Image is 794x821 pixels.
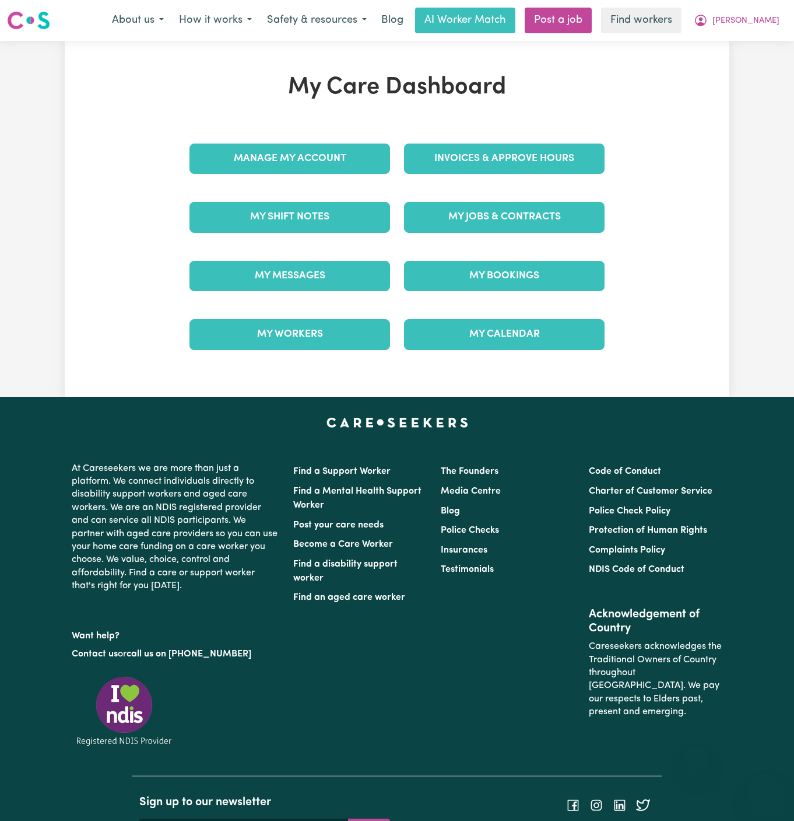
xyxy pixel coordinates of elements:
p: or [72,643,279,665]
a: Find a Mental Health Support Worker [293,487,421,510]
a: Find an aged care worker [293,593,405,602]
h2: Acknowledgement of Country [589,607,722,635]
a: Blog [374,8,410,33]
a: Find a Support Worker [293,467,391,476]
img: Careseekers logo [7,10,50,31]
a: NDIS Code of Conduct [589,565,684,574]
a: My Workers [189,319,390,350]
a: Contact us [72,649,118,659]
a: Follow Careseekers on Instagram [589,801,603,810]
a: Become a Care Worker [293,540,393,549]
p: Careseekers acknowledges the Traditional Owners of Country throughout [GEOGRAPHIC_DATA]. We pay o... [589,635,722,723]
a: Insurances [441,546,487,555]
h1: My Care Dashboard [182,74,612,102]
a: Careseekers logo [7,7,50,34]
a: Media Centre [441,487,501,496]
a: Post your care needs [293,520,384,530]
a: Charter of Customer Service [589,487,712,496]
a: My Jobs & Contracts [404,202,605,232]
img: Registered NDIS provider [72,675,177,747]
button: How it works [171,8,259,33]
a: The Founders [441,467,498,476]
a: Police Check Policy [589,506,670,516]
a: Code of Conduct [589,467,661,476]
a: Follow Careseekers on Twitter [636,801,650,810]
a: Invoices & Approve Hours [404,144,605,174]
a: call us on [PHONE_NUMBER] [127,649,251,659]
a: Follow Careseekers on Facebook [566,801,580,810]
h2: Sign up to our newsletter [139,795,390,809]
a: Careseekers home page [326,418,468,427]
a: My Calendar [404,319,605,350]
p: Want help? [72,625,279,642]
a: Follow Careseekers on LinkedIn [613,801,627,810]
a: Find a disability support worker [293,560,398,583]
a: My Bookings [404,261,605,291]
a: AI Worker Match [415,8,515,33]
a: Complaints Policy [589,546,665,555]
a: Find workers [601,8,681,33]
a: My Messages [189,261,390,291]
button: Safety & resources [259,8,374,33]
a: My Shift Notes [189,202,390,232]
a: Testimonials [441,565,494,574]
iframe: Close message [685,746,708,770]
p: At Careseekers we are more than just a platform. We connect individuals directly to disability su... [72,457,279,598]
button: My Account [686,8,787,33]
a: Protection of Human Rights [589,526,707,535]
a: Police Checks [441,526,499,535]
span: [PERSON_NAME] [712,15,779,27]
button: About us [104,8,171,33]
a: Blog [441,506,460,516]
a: Post a job [525,8,592,33]
iframe: Button to launch messaging window [747,774,785,812]
a: Manage My Account [189,144,390,174]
